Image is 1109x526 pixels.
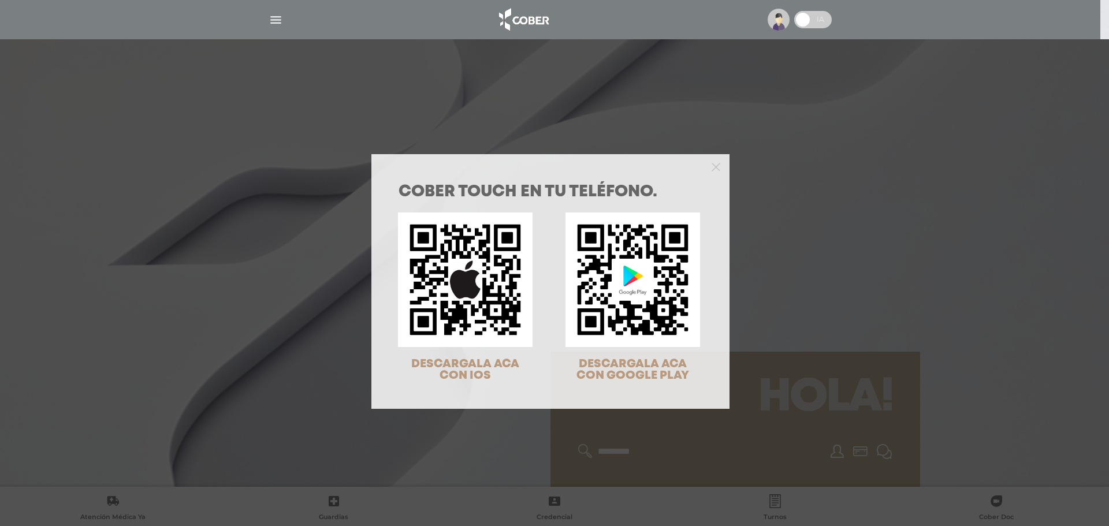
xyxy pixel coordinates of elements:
[565,212,700,347] img: qr-code
[712,161,720,171] button: Close
[576,359,689,381] span: DESCARGALA ACA CON GOOGLE PLAY
[411,359,519,381] span: DESCARGALA ACA CON IOS
[399,184,702,200] h1: COBER TOUCH en tu teléfono.
[398,212,533,347] img: qr-code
